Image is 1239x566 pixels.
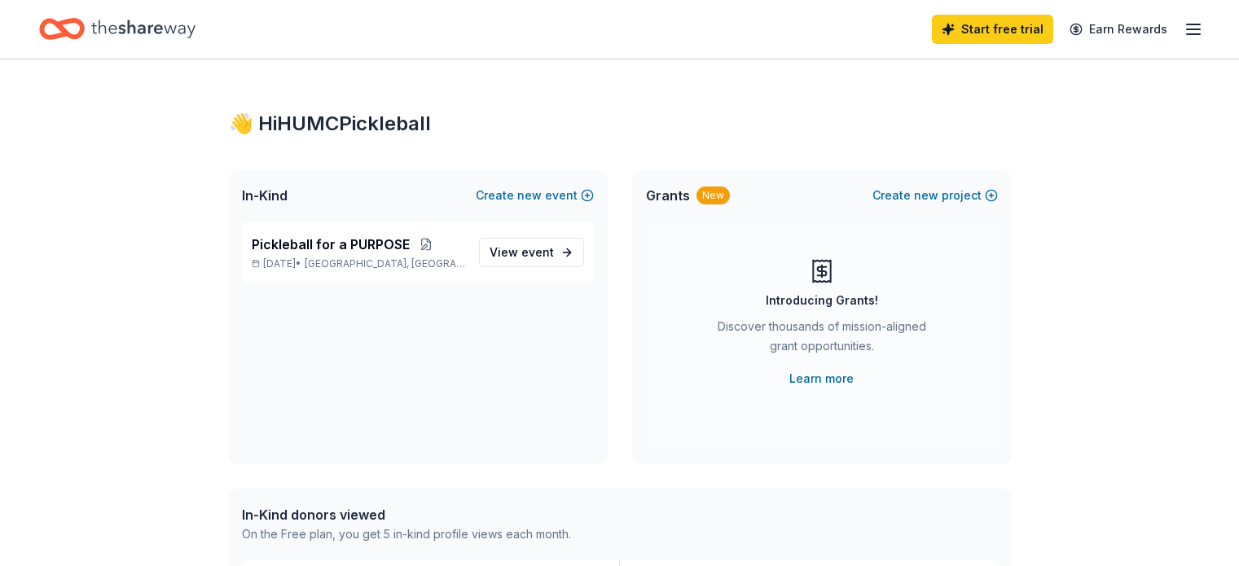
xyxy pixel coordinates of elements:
div: 👋 Hi HUMCPickleball [229,111,1011,137]
span: View [490,243,554,262]
button: Createnewproject [872,186,998,205]
div: New [696,186,730,204]
a: View event [479,238,584,267]
span: Pickleball for a PURPOSE [252,235,410,254]
span: new [517,186,542,205]
a: Start free trial [932,15,1053,44]
span: event [521,245,554,259]
div: On the Free plan, you get 5 in-kind profile views each month. [242,524,571,544]
p: [DATE] • [252,257,466,270]
a: Learn more [789,369,854,388]
a: Earn Rewards [1060,15,1177,44]
div: In-Kind donors viewed [242,505,571,524]
span: new [914,186,938,205]
span: Grants [646,186,690,205]
div: Discover thousands of mission-aligned grant opportunities. [711,317,933,362]
span: In-Kind [242,186,288,205]
div: Introducing Grants! [766,291,878,310]
span: [GEOGRAPHIC_DATA], [GEOGRAPHIC_DATA] [305,257,465,270]
a: Home [39,10,196,48]
button: Createnewevent [476,186,594,205]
